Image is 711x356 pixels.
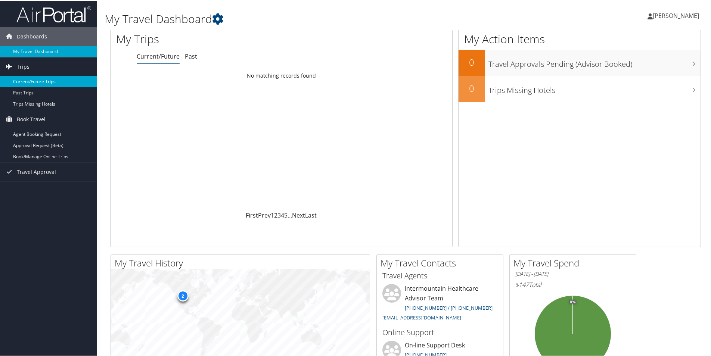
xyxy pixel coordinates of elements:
[515,270,630,277] h6: [DATE] - [DATE]
[246,210,258,219] a: First
[292,210,305,219] a: Next
[16,5,91,22] img: airportal-logo.png
[459,49,701,75] a: 0Travel Approvals Pending (Advisor Booked)
[381,256,503,269] h2: My Travel Contacts
[488,81,701,95] h3: Trips Missing Hotels
[17,57,30,75] span: Trips
[281,210,284,219] a: 4
[459,81,485,94] h2: 0
[513,256,636,269] h2: My Travel Spend
[284,210,288,219] a: 5
[653,11,699,19] span: [PERSON_NAME]
[382,270,497,280] h3: Travel Agents
[459,31,701,46] h1: My Action Items
[177,289,188,300] div: 2
[570,299,576,304] tspan: 0%
[111,68,452,82] td: No matching records found
[277,210,281,219] a: 3
[379,283,501,323] li: Intermountain Healthcare Advisor Team
[459,55,485,68] h2: 0
[115,256,370,269] h2: My Travel History
[137,51,180,60] a: Current/Future
[648,4,707,26] a: [PERSON_NAME]
[288,210,292,219] span: …
[17,26,47,45] span: Dashboards
[382,327,497,337] h3: Online Support
[185,51,197,60] a: Past
[515,280,529,288] span: $147
[488,54,701,69] h3: Travel Approvals Pending (Advisor Booked)
[405,304,493,310] a: [PHONE_NUMBER] / [PHONE_NUMBER]
[274,210,277,219] a: 2
[17,109,46,128] span: Book Travel
[515,280,630,288] h6: Total
[305,210,317,219] a: Last
[271,210,274,219] a: 1
[105,10,506,26] h1: My Travel Dashboard
[17,162,56,181] span: Travel Approval
[116,31,304,46] h1: My Trips
[382,313,461,320] a: [EMAIL_ADDRESS][DOMAIN_NAME]
[258,210,271,219] a: Prev
[459,75,701,102] a: 0Trips Missing Hotels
